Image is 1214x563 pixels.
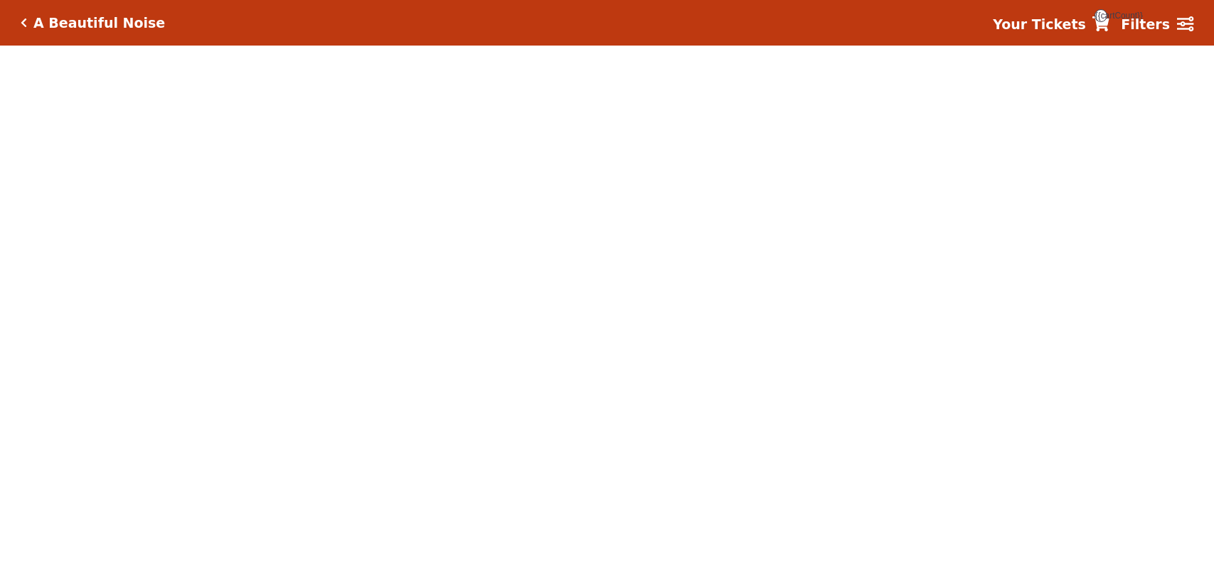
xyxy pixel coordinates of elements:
[33,15,165,31] h5: A Beautiful Noise
[993,16,1086,32] strong: Your Tickets
[1121,16,1170,32] strong: Filters
[993,14,1109,35] a: Your Tickets {{cartCount}}
[21,18,27,28] a: Click here to go back to filters
[1121,14,1193,35] a: Filters
[1095,9,1107,22] span: {{cartCount}}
